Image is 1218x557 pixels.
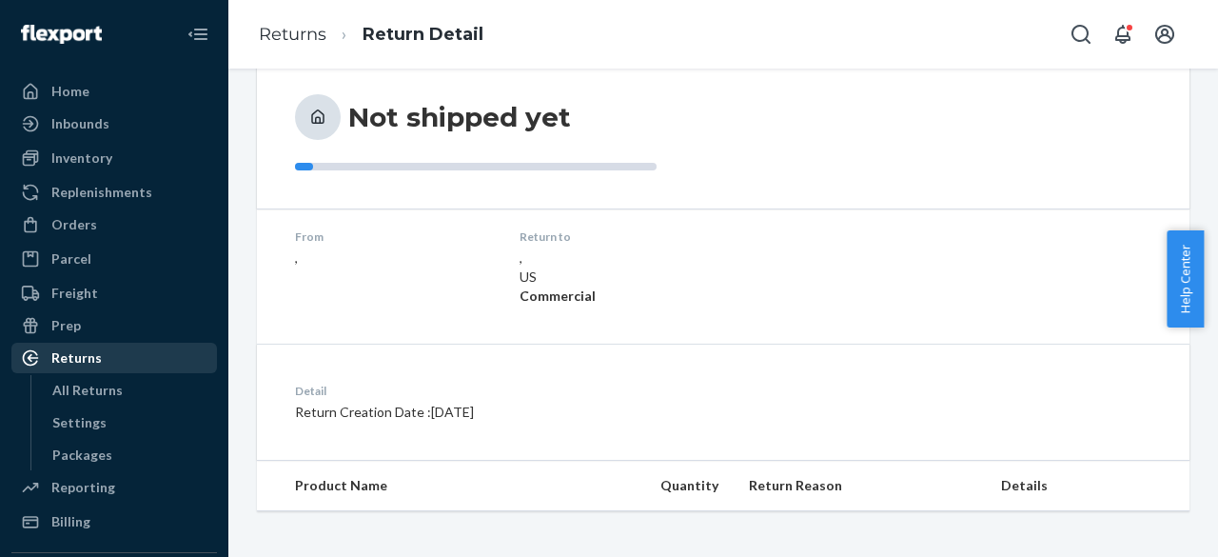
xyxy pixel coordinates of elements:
[11,109,217,139] a: Inbounds
[51,183,152,202] div: Replenishments
[11,310,217,341] a: Prep
[11,244,217,274] a: Parcel
[259,24,326,45] a: Returns
[11,209,217,240] a: Orders
[51,82,89,101] div: Home
[1062,15,1100,53] button: Open Search Box
[51,215,97,234] div: Orders
[51,149,112,168] div: Inventory
[51,348,102,368] div: Returns
[11,177,217,208] a: Replenishments
[51,284,98,303] div: Freight
[1104,15,1142,53] button: Open notifications
[520,268,761,287] p: US
[51,249,91,269] div: Parcel
[257,461,554,511] th: Product Name
[295,383,813,399] dt: Detail
[52,413,107,432] div: Settings
[11,472,217,503] a: Reporting
[295,249,298,266] span: ,
[52,381,123,400] div: All Returns
[1167,230,1204,328] button: Help Center
[295,403,813,422] p: Return Creation Date : [DATE]
[363,24,483,45] a: Return Detail
[52,446,112,465] div: Packages
[348,100,571,134] h3: Not shipped yet
[986,461,1189,511] th: Details
[244,7,499,63] ol: breadcrumbs
[51,512,90,531] div: Billing
[11,278,217,308] a: Freight
[51,478,115,497] div: Reporting
[554,461,734,511] th: Quantity
[520,249,761,268] p: ,
[43,440,218,470] a: Packages
[11,343,217,373] a: Returns
[1146,15,1184,53] button: Open account menu
[43,375,218,406] a: All Returns
[43,408,218,438] a: Settings
[520,288,596,304] strong: Commercial
[295,229,489,245] dt: From
[11,507,217,537] a: Billing
[21,25,102,44] img: Flexport logo
[11,143,217,173] a: Inventory
[734,461,986,511] th: Return Reason
[51,316,81,335] div: Prep
[520,229,761,245] dt: Return to
[11,76,217,107] a: Home
[51,114,109,133] div: Inbounds
[179,15,217,53] button: Close Navigation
